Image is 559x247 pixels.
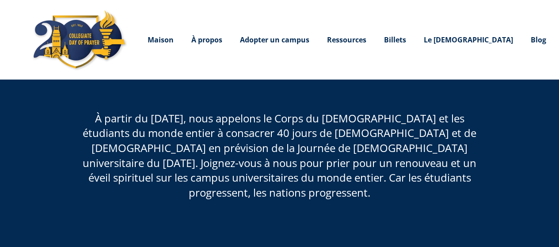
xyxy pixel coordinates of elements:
[318,29,375,51] a: Ressources
[375,29,414,51] a: Billets
[240,35,309,45] font: Adopter un campus
[423,35,513,45] font: Le [DEMOGRAPHIC_DATA]
[530,35,546,45] font: Blog
[147,35,173,45] font: Maison
[83,111,476,200] font: À partir du [DATE], nous appelons le Corps du [DEMOGRAPHIC_DATA] et les étudiants du monde entier...
[521,29,555,51] a: Blog
[231,29,318,51] a: Adopter un campus
[191,35,222,45] font: À propos
[138,29,182,51] a: Maison
[28,8,129,72] img: 200e anniversaire du logo de la Journée collégiale de prière
[384,35,406,45] font: Billets
[327,35,366,45] font: Ressources
[414,29,521,51] a: Le [DEMOGRAPHIC_DATA]
[182,29,231,51] a: À propos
